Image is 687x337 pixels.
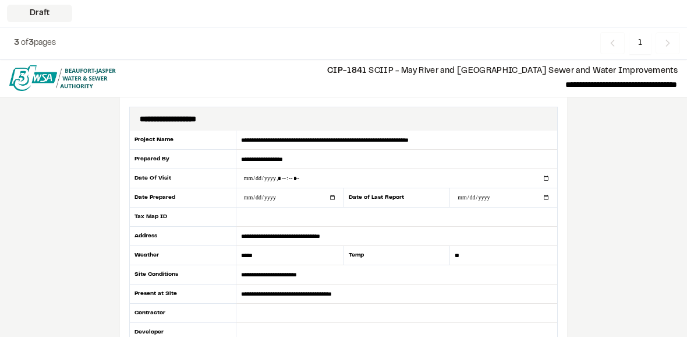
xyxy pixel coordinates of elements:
[129,265,236,285] div: Site Conditions
[129,208,236,227] div: Tax Map ID
[129,188,236,208] div: Date Prepared
[7,5,72,22] div: Draft
[129,227,236,246] div: Address
[629,32,651,54] span: 1
[129,150,236,169] div: Prepared By
[9,65,116,91] img: file
[600,32,680,54] nav: Navigation
[129,169,236,188] div: Date Of Visit
[327,68,367,75] span: CIP-1841
[129,131,236,150] div: Project Name
[129,285,236,304] div: Present at Site
[343,188,451,208] div: Date of Last Report
[14,37,56,50] p: of pages
[125,65,678,78] p: SCIIP - May River and [GEOGRAPHIC_DATA] Sewer and Water Improvements
[29,40,34,47] span: 3
[343,246,451,265] div: Temp
[129,246,236,265] div: Weather
[129,304,236,323] div: Contractor
[14,40,19,47] span: 3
